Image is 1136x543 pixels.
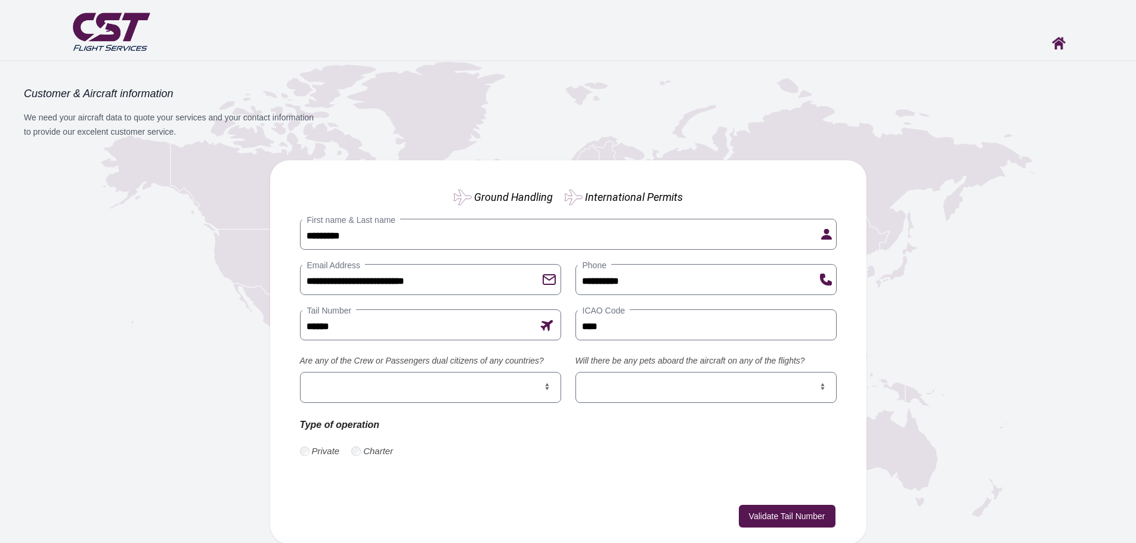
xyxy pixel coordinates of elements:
[300,417,561,433] p: Type of operation
[1052,37,1066,49] img: Home
[578,259,611,271] label: Phone
[739,505,835,528] button: Validate Tail Number
[302,259,365,271] label: Email Address
[70,8,153,54] img: CST Flight Services logo
[585,189,683,205] label: International Permits
[300,355,561,367] label: Are any of the Crew or Passengers dual citizens of any countries?
[302,214,401,226] label: First name & Last name
[302,305,357,317] label: Tail Number
[474,189,553,205] label: Ground Handling
[363,445,393,458] label: Charter
[578,305,630,317] label: ICAO Code
[575,355,837,367] label: Will there be any pets aboard the aircraft on any of the flights?
[312,445,340,458] label: Private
